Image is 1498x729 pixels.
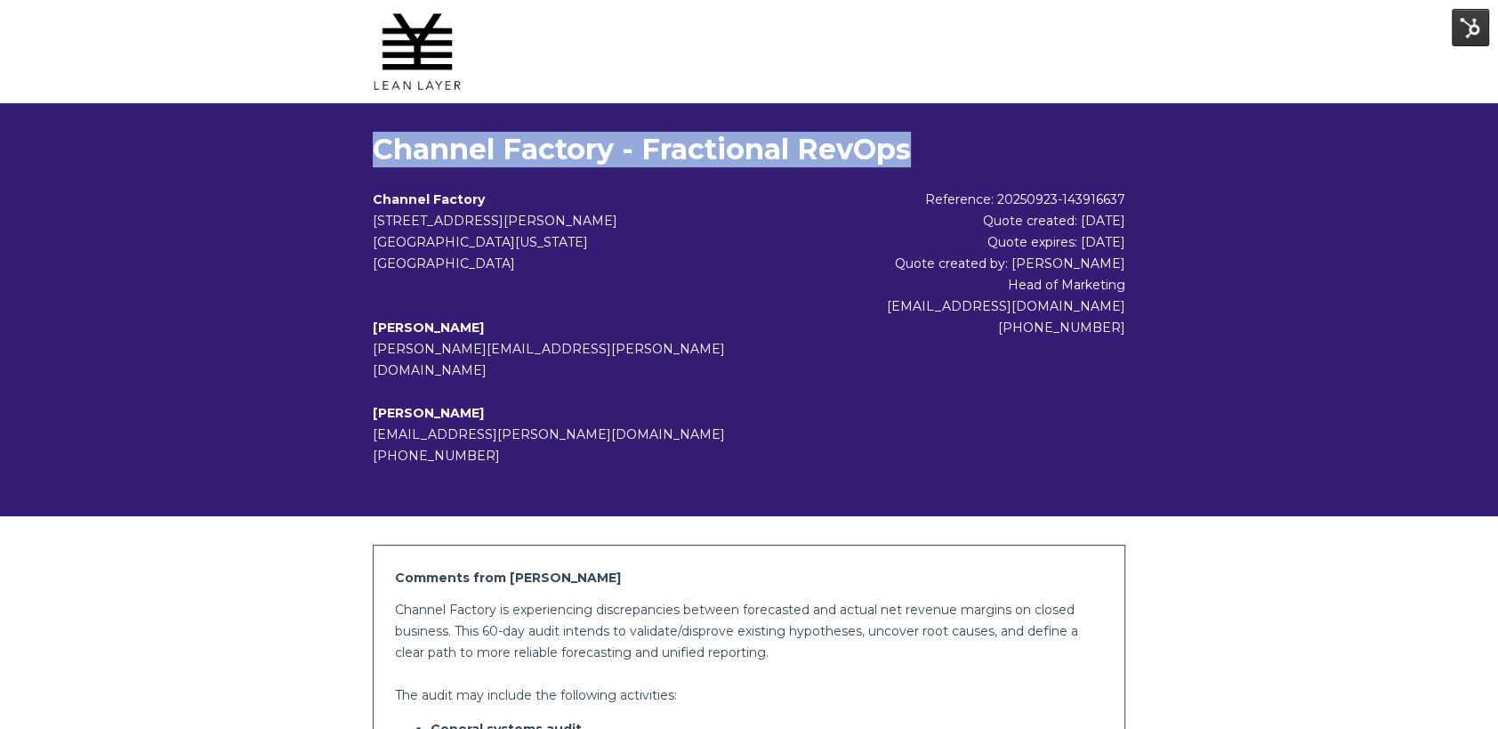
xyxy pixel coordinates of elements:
b: Channel Factory [373,191,485,207]
span: Quote created by: [PERSON_NAME] Head of Marketing [EMAIL_ADDRESS][DOMAIN_NAME] [PHONE_NUMBER] [887,255,1125,336]
div: Reference: 20250923-143916637 [786,189,1125,210]
h2: Comments from [PERSON_NAME] [395,567,1103,588]
h1: Channel Factory - Fractional RevOps [373,132,1125,167]
span: [EMAIL_ADDRESS][PERSON_NAME][DOMAIN_NAME] [373,426,725,442]
p: The audit may include the following activities: [395,684,1103,706]
span: [PERSON_NAME][EMAIL_ADDRESS][PERSON_NAME][DOMAIN_NAME] [373,341,725,378]
img: Lean Layer [373,7,462,96]
b: [PERSON_NAME] [373,320,484,336]
div: Quote expires: [DATE] [786,231,1125,253]
address: [STREET_ADDRESS][PERSON_NAME] [GEOGRAPHIC_DATA][US_STATE] [GEOGRAPHIC_DATA] [373,210,786,274]
img: HubSpot Tools Menu Toggle [1452,9,1489,46]
p: Channel Factory is experiencing discrepancies between forecasted and actual net revenue margins o... [395,599,1103,663]
div: Quote created: [DATE] [786,210,1125,231]
b: [PERSON_NAME] [373,405,484,421]
span: [PHONE_NUMBER] [373,448,500,464]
